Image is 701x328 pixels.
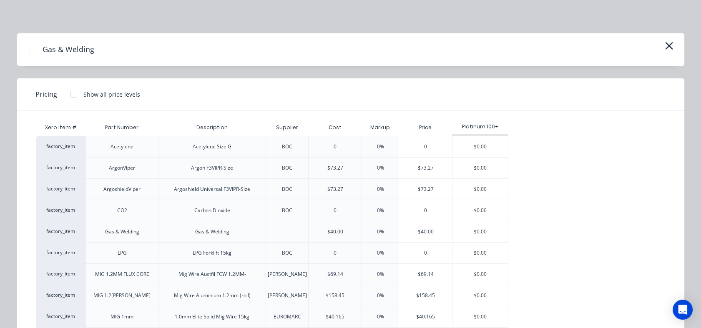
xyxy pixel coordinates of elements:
[178,270,246,278] div: Mig Wire Austfil FCW 1.2MM-
[269,117,305,138] div: Supplier
[118,249,127,257] div: LPG
[194,207,230,214] div: Carbon Dioxide
[327,270,343,278] div: $69.14
[399,306,452,327] div: $40.165
[193,143,231,150] div: Acetylene Size G
[83,90,140,99] div: Show all price levels
[282,185,292,193] div: BOC
[36,306,86,327] div: factory_item
[326,313,344,320] div: $40.165
[452,136,508,157] div: $0.00
[268,270,307,278] div: [PERSON_NAME]
[103,185,141,193] div: ArgoshieldViper
[191,164,233,172] div: Argon F3VIPR-Size
[36,200,86,221] div: factory_item
[111,143,133,150] div: Acetylene
[334,143,337,150] div: 0
[377,249,384,257] div: 0%
[399,221,452,242] div: $40.00
[190,117,234,138] div: Description
[377,143,384,150] div: 0%
[268,292,307,299] div: [PERSON_NAME]
[36,136,86,157] div: factory_item
[452,123,508,130] div: Platinum 100+
[36,119,86,136] div: Xero Item #
[95,270,149,278] div: MIG 1.2MM FLUX CORE
[35,89,57,99] span: Pricing
[174,292,251,299] div: Mig Wire Aluminium 1.2mm (roll)
[377,164,384,172] div: 0%
[195,228,229,235] div: Gas & Welding
[377,185,384,193] div: 0%
[452,179,508,200] div: $0.00
[334,249,337,257] div: 0
[377,292,384,299] div: 0%
[193,249,231,257] div: LPG Forklift 15kg
[98,117,145,138] div: Part Number
[377,313,384,320] div: 0%
[93,292,151,299] div: MIG 1.2[PERSON_NAME]
[377,207,384,214] div: 0%
[334,207,337,214] div: 0
[36,157,86,178] div: factory_item
[282,249,292,257] div: BOC
[452,285,508,306] div: $0.00
[326,292,344,299] div: $158.45
[452,306,508,327] div: $0.00
[399,264,452,285] div: $69.14
[282,207,292,214] div: BOC
[399,243,452,263] div: 0
[117,207,127,214] div: CO2
[36,285,86,306] div: factory_item
[452,243,508,263] div: $0.00
[282,143,292,150] div: BOC
[36,221,86,242] div: factory_item
[452,221,508,242] div: $0.00
[327,185,343,193] div: $73.27
[452,200,508,221] div: $0.00
[36,178,86,200] div: factory_item
[274,313,301,320] div: EUROMARC
[399,179,452,200] div: $73.27
[36,263,86,285] div: factory_item
[109,164,135,172] div: ArgonViper
[362,119,399,136] div: Markup
[327,164,343,172] div: $73.27
[174,185,250,193] div: Argoshield Universal F3VIPR-Size
[399,200,452,221] div: 0
[452,158,508,178] div: $0.00
[308,119,362,136] div: Cost
[399,158,452,178] div: $73.27
[399,285,452,306] div: $158.45
[399,136,452,157] div: 0
[377,228,384,235] div: 0%
[111,313,133,320] div: MIG 1mm
[327,228,343,235] div: $40.00
[673,300,693,320] div: Open Intercom Messenger
[282,164,292,172] div: BOC
[175,313,249,320] div: 1.0mm Elite Solid Mig Wire 15kg
[377,270,384,278] div: 0%
[452,264,508,285] div: $0.00
[36,242,86,263] div: factory_item
[399,119,452,136] div: Price
[105,228,139,235] div: Gas & Welding
[30,42,107,58] h4: Gas & Welding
